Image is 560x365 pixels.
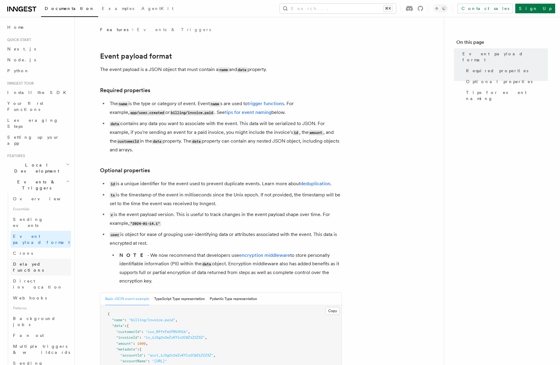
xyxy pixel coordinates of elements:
button: Search...⌘K [280,4,396,13]
span: Python [7,68,29,73]
span: Events & Triggers [5,179,66,191]
li: is the timestamp of the event in milliseconds since the Unix epoch. If not provided, the timestam... [108,191,342,208]
a: Next.js [5,44,71,54]
a: Overview [11,193,71,204]
span: "data" [112,324,125,328]
span: Setting up your app [7,135,59,146]
a: Leveraging Steps [5,115,71,132]
span: { [127,324,129,328]
a: AgentKit [138,2,177,16]
span: "billing/invoice.paid" [129,318,175,322]
span: Local Development [5,162,66,174]
span: "metadata" [116,347,137,351]
button: Local Development [5,160,71,176]
a: Examples [98,2,138,16]
a: Background jobs [11,313,71,330]
a: Your first Functions [5,98,71,115]
code: billing/invoice.paid [170,110,214,115]
span: Node.js [7,57,36,62]
span: "in_1J5g2n2eZvKYlo2C0Z1Z2Z3Z" [144,335,205,340]
span: AgentKit [141,6,173,11]
span: Documentation [45,6,95,11]
li: - We now recommend that developers use to store personally identifiable information (PII) within ... [118,251,342,285]
a: Direct invocation [11,276,71,292]
button: Copy [325,307,340,315]
span: : [125,318,127,322]
a: trigger functions [248,101,284,106]
a: Setting up your app [5,132,71,149]
code: data [191,139,202,144]
a: Webhooks [11,292,71,303]
kbd: ⌘K [384,5,392,11]
span: , [213,353,215,357]
code: name [218,67,229,73]
a: encryption middleware [239,252,290,258]
a: tips for event naming [225,109,271,115]
code: "2024-01-14.1" [129,221,161,226]
span: Overview [13,196,75,201]
a: Sending events [11,214,71,231]
span: Essentials [11,204,71,214]
button: Toggle dark mode [433,5,448,12]
strong: NOTE [119,252,147,258]
button: Events & Triggers [5,176,71,193]
a: Sign Up [515,4,555,13]
h4: On this page [456,39,548,48]
span: Inngest tour [5,81,34,86]
a: Optional properties [464,76,548,87]
span: : [144,353,146,357]
span: Features [5,153,25,158]
a: Event payload format [11,231,71,248]
a: deduplication [300,181,330,186]
code: name [118,102,128,107]
a: Tips for event naming [464,87,548,104]
a: Python [5,65,71,76]
code: data [152,139,163,144]
button: Basic JSON event example [105,293,149,305]
span: "cus_NffrFeUfNV2Hib" [146,330,188,334]
span: Optional properties [466,79,532,85]
span: "[URL]" [152,359,167,363]
span: Fan out [13,333,44,338]
span: , [205,335,207,340]
li: is a unique identifier for the event used to prevent duplicate events. Learn more about . [108,179,342,188]
code: name [210,102,220,107]
li: contains any data you want to associate with the event. This data will be serialized to JSON. For... [108,119,342,154]
a: Multiple triggers & wildcards [11,341,71,358]
code: id [293,130,299,135]
code: id [110,182,116,187]
span: "accountId" [120,353,144,357]
span: "customerId" [116,330,141,334]
span: "accountName" [120,359,148,363]
span: : [139,335,141,340]
code: amount [309,130,323,135]
button: TypeScript Type representation [154,293,205,305]
code: v [110,212,114,218]
span: { [139,347,141,351]
a: Event payload format [100,52,172,60]
span: Crons [13,251,33,256]
span: Multiple triggers & wildcards [13,344,70,355]
span: "name" [112,318,125,322]
span: Tips for event naming [466,89,548,102]
span: Home [7,24,24,30]
a: Home [5,22,71,33]
span: Patterns [11,303,71,313]
span: { [108,312,110,316]
span: Direct invocation [13,279,63,289]
a: Crons [11,248,71,259]
span: Background jobs [13,316,56,327]
span: Features [100,27,128,33]
span: Examples [102,6,134,11]
span: , [146,341,148,346]
a: Fan out [11,330,71,341]
span: 1000 [137,341,146,346]
code: app/user.created [129,110,165,115]
span: "invoiceId" [116,335,139,340]
p: The event payload is a JSON object that must contain a and property. [100,65,342,74]
code: data [110,121,120,127]
button: Pydantic Type representation [210,293,257,305]
a: Event payload format [460,48,548,65]
a: Delayed functions [11,259,71,276]
span: Required properties [466,68,528,74]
